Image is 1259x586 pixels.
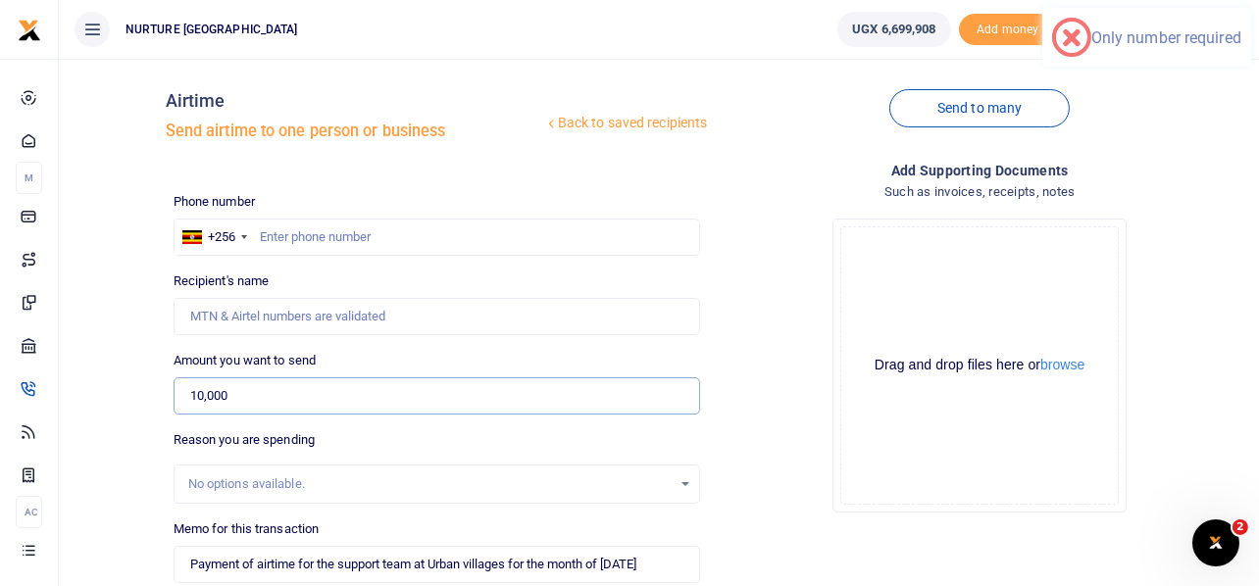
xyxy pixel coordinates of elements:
[174,546,701,583] input: Enter extra information
[889,89,1070,127] a: Send to many
[837,12,950,47] a: UGX 6,699,908
[18,22,41,36] a: logo-small logo-large logo-large
[1040,358,1084,371] button: browse
[830,12,958,47] li: Wallet ballance
[1233,519,1248,535] span: 2
[118,21,306,38] span: NURTURE [GEOGRAPHIC_DATA]
[166,90,543,112] h4: Airtime
[832,219,1127,513] div: File Uploader
[174,351,316,370] label: Amount you want to send
[174,519,320,539] label: Memo for this transaction
[852,20,935,39] span: UGX 6,699,908
[166,122,543,141] h5: Send airtime to one person or business
[174,377,701,415] input: UGX
[716,181,1243,203] h4: Such as invoices, receipts, notes
[1192,519,1239,566] iframe: Intercom live chat
[174,430,315,450] label: Reason you are spending
[174,219,701,256] input: Enter phone number
[716,160,1243,181] h4: Add supporting Documents
[188,474,673,494] div: No options available.
[174,271,270,291] label: Recipient's name
[959,14,1057,46] span: Add money
[16,162,42,194] li: M
[18,19,41,42] img: logo-small
[1091,28,1241,47] div: Only number required
[174,192,255,212] label: Phone number
[208,227,235,247] div: +256
[175,220,253,255] div: Uganda: +256
[174,298,701,335] input: MTN & Airtel numbers are validated
[959,14,1057,46] li: Toup your wallet
[841,356,1118,374] div: Drag and drop files here or
[543,106,709,141] a: Back to saved recipients
[16,496,42,528] li: Ac
[959,21,1057,35] a: Add money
